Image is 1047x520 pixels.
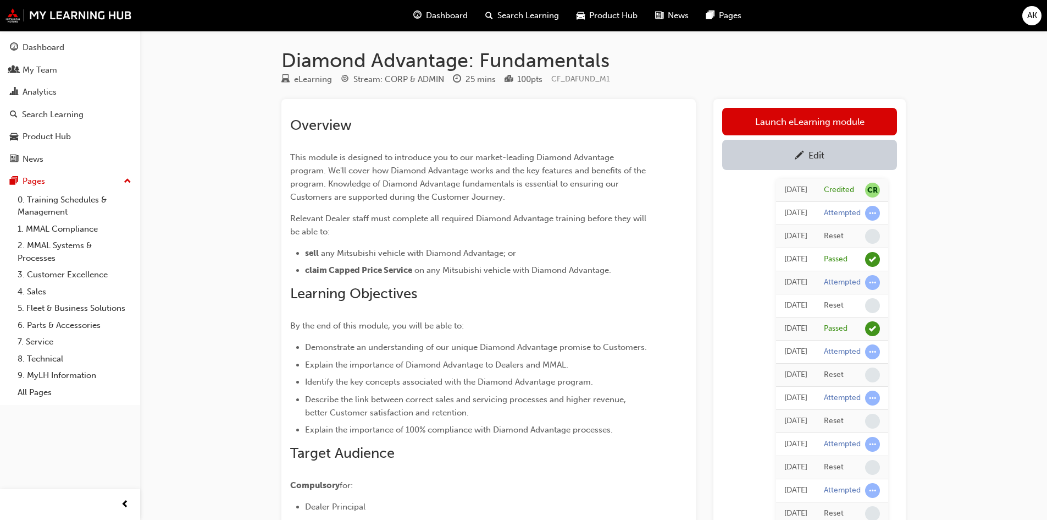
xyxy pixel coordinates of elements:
[784,461,807,474] div: Wed Nov 29 2023 16:36:45 GMT+1030 (Australian Central Daylight Time)
[865,206,880,221] span: learningRecordVerb_ATTEMPT-icon
[722,108,897,135] a: Launch eLearning module
[466,73,496,86] div: 25 mins
[305,377,593,387] span: Identify the key concepts associated with the Diamond Advantage program.
[453,75,461,85] span: clock-icon
[4,60,136,80] a: My Team
[281,48,906,73] h1: Diamond Advantage: Fundamentals
[13,283,136,300] a: 4. Sales
[4,105,136,125] a: Search Learning
[706,9,714,23] span: pages-icon
[784,484,807,497] div: Wed Nov 29 2023 15:59:45 GMT+1030 (Australian Central Daylight Time)
[290,321,464,331] span: By the end of this module, you will be able to:
[784,253,807,266] div: Tue Dec 05 2023 12:54:23 GMT+1030 (Australian Central Daylight Time)
[808,150,824,161] div: Edit
[13,333,136,351] a: 7. Service
[305,502,365,512] span: Dealer Principal
[668,9,689,22] span: News
[865,437,880,452] span: learningRecordVerb_ATTEMPT-icon
[353,73,444,86] div: Stream: CORP & ADMIN
[341,73,444,86] div: Stream
[305,395,628,418] span: Describe the link between correct sales and servicing processes and higher revenue, better Custom...
[1027,9,1037,22] span: AK
[865,298,880,313] span: learningRecordVerb_NONE-icon
[281,75,290,85] span: learningResourceType_ELEARNING-icon
[485,9,493,23] span: search-icon
[865,321,880,336] span: learningRecordVerb_PASS-icon
[4,35,136,171] button: DashboardMy TeamAnalyticsSearch LearningProduct HubNews
[23,86,57,98] div: Analytics
[290,445,395,462] span: Target Audience
[4,127,136,147] a: Product Hub
[10,177,18,187] span: pages-icon
[4,149,136,169] a: News
[824,277,861,288] div: Attempted
[290,152,648,202] span: This module is designed to introduce you to our market-leading Diamond Advantage program. We'll c...
[784,415,807,428] div: Wed Nov 29 2023 17:13:49 GMT+1030 (Australian Central Daylight Time)
[784,369,807,381] div: Wed Nov 29 2023 17:26:57 GMT+1030 (Australian Central Daylight Time)
[784,322,807,335] div: Wed Nov 29 2023 17:29:42 GMT+1030 (Australian Central Daylight Time)
[305,360,568,370] span: Explain the importance of Diamond Advantage to Dealers and MMAL.
[589,9,638,22] span: Product Hub
[646,4,697,27] a: news-iconNews
[865,460,880,475] span: learningRecordVerb_NONE-icon
[784,438,807,451] div: Wed Nov 29 2023 16:36:48 GMT+1030 (Australian Central Daylight Time)
[10,110,18,120] span: search-icon
[305,265,412,275] span: claim Capped Price Service
[281,73,332,86] div: Type
[4,171,136,191] button: Pages
[341,75,349,85] span: target-icon
[23,130,71,143] div: Product Hub
[655,9,663,23] span: news-icon
[10,65,18,75] span: people-icon
[505,73,542,86] div: Points
[413,9,422,23] span: guage-icon
[13,317,136,334] a: 6. Parts & Accessories
[4,82,136,102] a: Analytics
[784,392,807,404] div: Wed Nov 29 2023 17:13:51 GMT+1030 (Australian Central Daylight Time)
[719,9,741,22] span: Pages
[13,237,136,266] a: 2. MMAL Systems & Processes
[824,393,861,403] div: Attempted
[568,4,646,27] a: car-iconProduct Hub
[865,229,880,244] span: learningRecordVerb_NONE-icon
[13,300,136,317] a: 5. Fleet & Business Solutions
[824,300,844,311] div: Reset
[865,414,880,429] span: learningRecordVerb_NONE-icon
[10,155,18,165] span: news-icon
[505,75,513,85] span: podium-icon
[321,248,516,258] span: any Mitsubishi vehicle with Diamond Advantage; or
[290,214,649,237] span: Relevant Dealer staff must complete all required Diamond Advantage training before they will be a...
[305,342,647,352] span: Demonstrate an understanding of our unique Diamond Advantage promise to Customers.
[865,391,880,406] span: learningRecordVerb_ATTEMPT-icon
[824,347,861,357] div: Attempted
[4,37,136,58] a: Dashboard
[865,183,880,198] span: null-icon
[13,384,136,401] a: All Pages
[294,73,332,86] div: eLearning
[305,248,319,258] span: sell
[865,368,880,382] span: learningRecordVerb_NONE-icon
[124,174,131,189] span: up-icon
[23,153,43,166] div: News
[784,507,807,520] div: Wed Nov 29 2023 15:59:41 GMT+1030 (Australian Central Daylight Time)
[1022,6,1042,25] button: AK
[23,175,45,188] div: Pages
[13,367,136,384] a: 9. MyLH Information
[290,480,340,490] span: Compulsory
[290,117,352,134] span: Overview
[824,485,861,496] div: Attempted
[824,416,844,426] div: Reset
[305,425,613,435] span: Explain the importance of 100% compliance with Diamond Advantage processes.
[5,8,132,23] a: mmal
[784,276,807,289] div: Tue Dec 05 2023 12:50:49 GMT+1030 (Australian Central Daylight Time)
[290,285,417,302] span: Learning Objectives
[453,73,496,86] div: Duration
[517,73,542,86] div: 100 pts
[121,498,129,512] span: prev-icon
[426,9,468,22] span: Dashboard
[824,508,844,519] div: Reset
[824,231,844,242] div: Reset
[784,207,807,220] div: Tue Oct 22 2024 16:17:24 GMT+1030 (Australian Central Daylight Time)
[722,140,897,170] a: Edit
